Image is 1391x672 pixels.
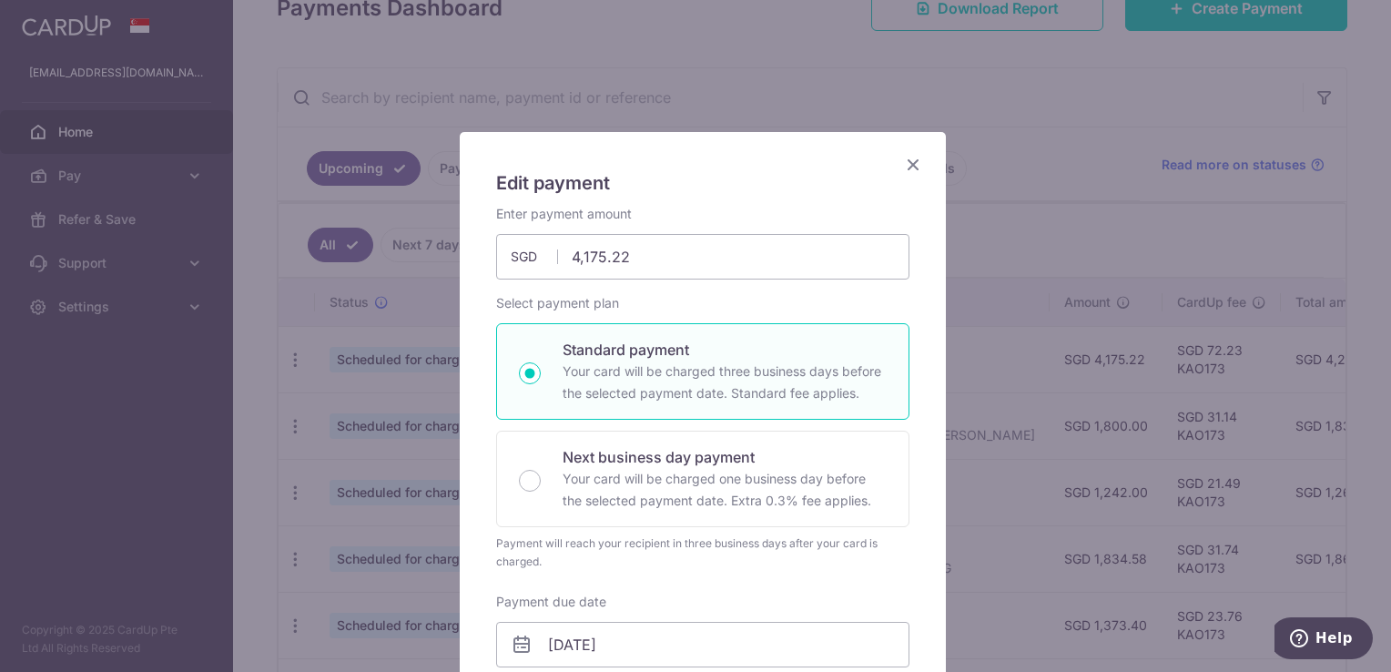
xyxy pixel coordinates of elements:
span: SGD [511,248,558,266]
button: Close [902,154,924,176]
input: 0.00 [496,234,909,280]
p: Your card will be charged three business days before the selected payment date. Standard fee appl... [563,361,887,404]
p: Your card will be charged one business day before the selected payment date. Extra 0.3% fee applies. [563,468,887,512]
iframe: Opens a widget where you can find more information [1274,617,1373,663]
p: Standard payment [563,339,887,361]
h5: Edit payment [496,168,909,198]
div: Payment will reach your recipient in three business days after your card is charged. [496,535,909,571]
label: Payment due date [496,593,606,611]
label: Select payment plan [496,294,619,312]
input: DD / MM / YYYY [496,622,909,667]
p: Next business day payment [563,446,887,468]
label: Enter payment amount [496,205,632,223]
